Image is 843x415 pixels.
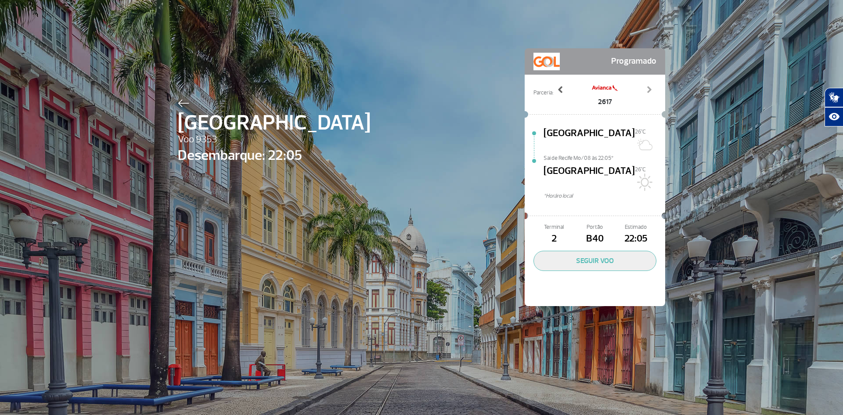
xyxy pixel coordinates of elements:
[592,97,618,107] span: 2617
[544,154,665,160] span: Sai de Recife Mo/08 às 22:05*
[825,88,843,107] button: Abrir tradutor de língua de sinais.
[533,231,574,246] span: 2
[178,132,371,147] span: Voo 9353
[533,251,656,271] button: SEGUIR VOO
[635,173,652,191] img: Sol
[178,107,371,139] span: [GEOGRAPHIC_DATA]
[635,166,646,173] span: 26°C
[635,136,652,153] img: Sol com algumas nuvens
[825,107,843,126] button: Abrir recursos assistivos.
[825,88,843,126] div: Plugin de acessibilidade da Hand Talk.
[574,223,615,231] span: Portão
[544,126,635,154] span: [GEOGRAPHIC_DATA]
[635,128,646,135] span: 26°C
[544,164,635,192] span: [GEOGRAPHIC_DATA]
[616,223,656,231] span: Estimado
[178,145,371,166] span: Desembarque: 22:05
[544,192,665,200] span: *Horáro local
[533,89,553,97] span: Parceria:
[616,231,656,246] span: 22:05
[533,223,574,231] span: Terminal
[574,231,615,246] span: B40
[611,53,656,70] span: Programado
